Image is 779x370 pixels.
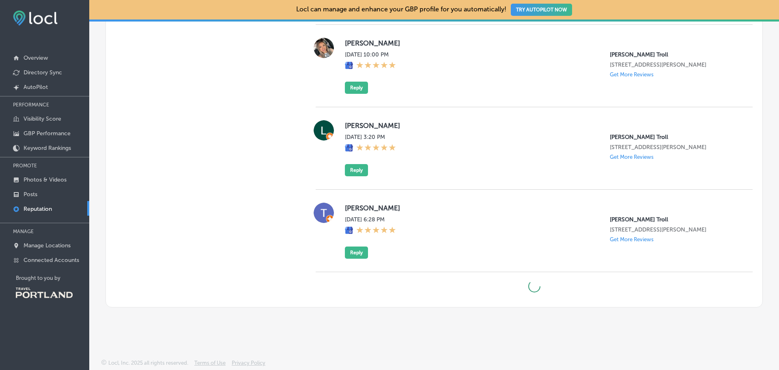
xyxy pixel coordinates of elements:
[345,247,368,259] button: Reply
[356,144,396,153] div: 5 Stars
[24,257,79,264] p: Connected Accounts
[345,82,368,94] button: Reply
[345,204,740,212] label: [PERSON_NAME]
[610,134,740,141] p: Ole Bolle Troll
[16,275,89,281] p: Brought to you by
[194,360,226,370] a: Terms of Use
[356,226,396,235] div: 5 Stars
[610,154,654,160] p: Get More Reviews
[345,164,368,176] button: Reply
[345,51,396,58] label: [DATE] 10:00 PM
[345,216,396,223] label: [DATE] 6:28 PM
[610,216,740,223] p: Ole Bolle Troll
[610,71,654,78] p: Get More Reviews
[610,61,740,68] p: 8800 SW Oleson Rd
[24,242,71,249] p: Manage Locations
[24,145,71,151] p: Keyword Rankings
[232,360,265,370] a: Privacy Policy
[345,121,740,130] label: [PERSON_NAME]
[24,84,48,91] p: AutoPilot
[345,134,396,141] label: [DATE] 3:20 PM
[16,288,73,298] img: Travel Portland
[345,39,740,47] label: [PERSON_NAME]
[24,115,61,122] p: Visibility Score
[610,226,740,233] p: 8800 SW Oleson Rd
[610,144,740,151] p: 8800 SW Oleson Rd
[24,176,67,183] p: Photos & Videos
[356,61,396,70] div: 5 Stars
[610,51,740,58] p: Ole Bolle Troll
[610,236,654,242] p: Get More Reviews
[24,191,37,198] p: Posts
[13,11,58,26] img: fda3e92497d09a02dc62c9cd864e3231.png
[24,206,52,212] p: Reputation
[108,360,188,366] p: Locl, Inc. 2025 all rights reserved.
[511,4,572,16] button: TRY AUTOPILOT NOW
[24,54,48,61] p: Overview
[24,130,71,137] p: GBP Performance
[24,69,62,76] p: Directory Sync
